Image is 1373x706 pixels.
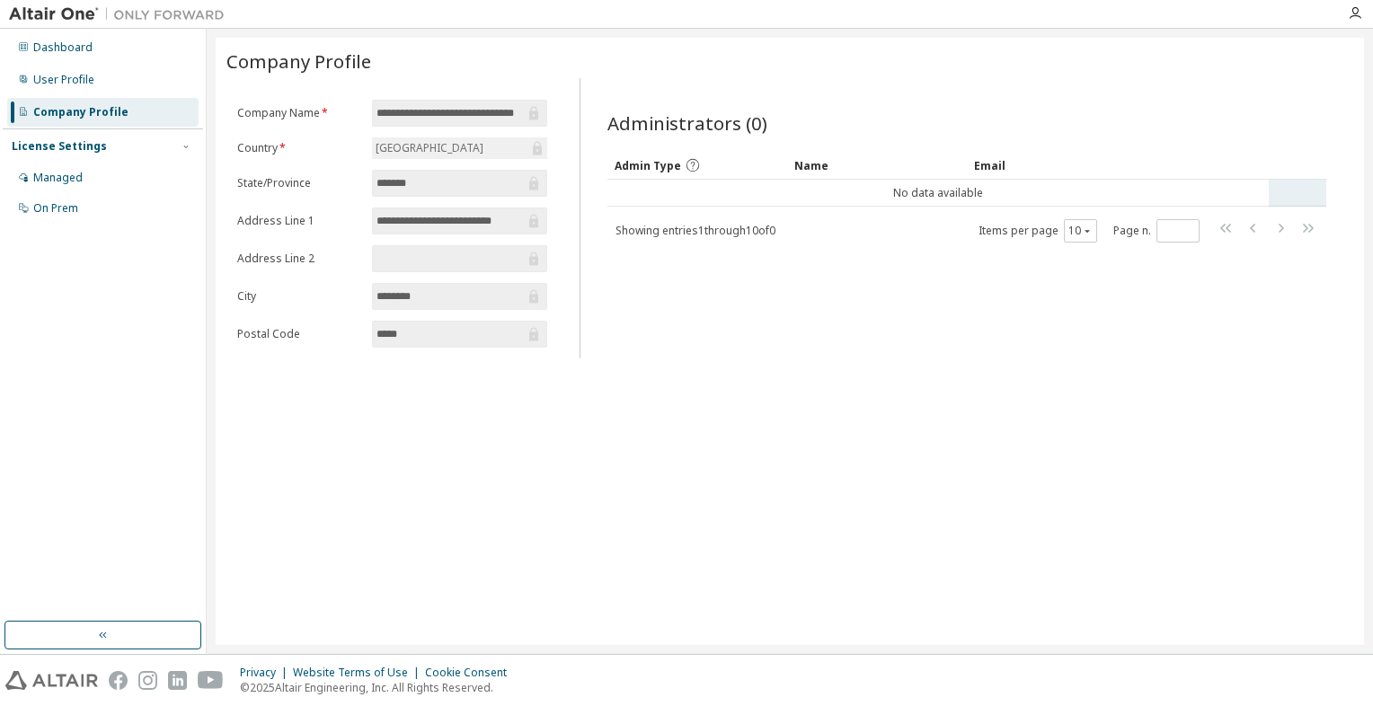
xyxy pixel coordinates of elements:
span: Items per page [979,219,1097,243]
span: Admin Type [615,158,681,173]
img: youtube.svg [198,671,224,690]
div: [GEOGRAPHIC_DATA] [373,138,486,158]
span: Administrators (0) [607,110,767,136]
label: Postal Code [237,327,361,341]
span: Company Profile [226,49,371,74]
label: City [237,289,361,304]
label: Company Name [237,106,361,120]
div: License Settings [12,139,107,154]
img: facebook.svg [109,671,128,690]
div: User Profile [33,73,94,87]
label: Address Line 2 [237,252,361,266]
div: Privacy [240,666,293,680]
div: Cookie Consent [425,666,518,680]
label: Country [237,141,361,155]
td: No data available [607,180,1269,207]
img: instagram.svg [138,671,157,690]
div: Name [794,151,960,180]
div: On Prem [33,201,78,216]
div: Dashboard [33,40,93,55]
img: linkedin.svg [168,671,187,690]
label: State/Province [237,176,361,190]
img: Altair One [9,5,234,23]
button: 10 [1068,224,1093,238]
label: Address Line 1 [237,214,361,228]
p: © 2025 Altair Engineering, Inc. All Rights Reserved. [240,680,518,695]
img: altair_logo.svg [5,671,98,690]
div: Email [974,151,1139,180]
div: [GEOGRAPHIC_DATA] [372,137,547,159]
span: Showing entries 1 through 10 of 0 [616,223,775,238]
span: Page n. [1113,219,1200,243]
div: Managed [33,171,83,185]
div: Company Profile [33,105,128,119]
div: Website Terms of Use [293,666,425,680]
